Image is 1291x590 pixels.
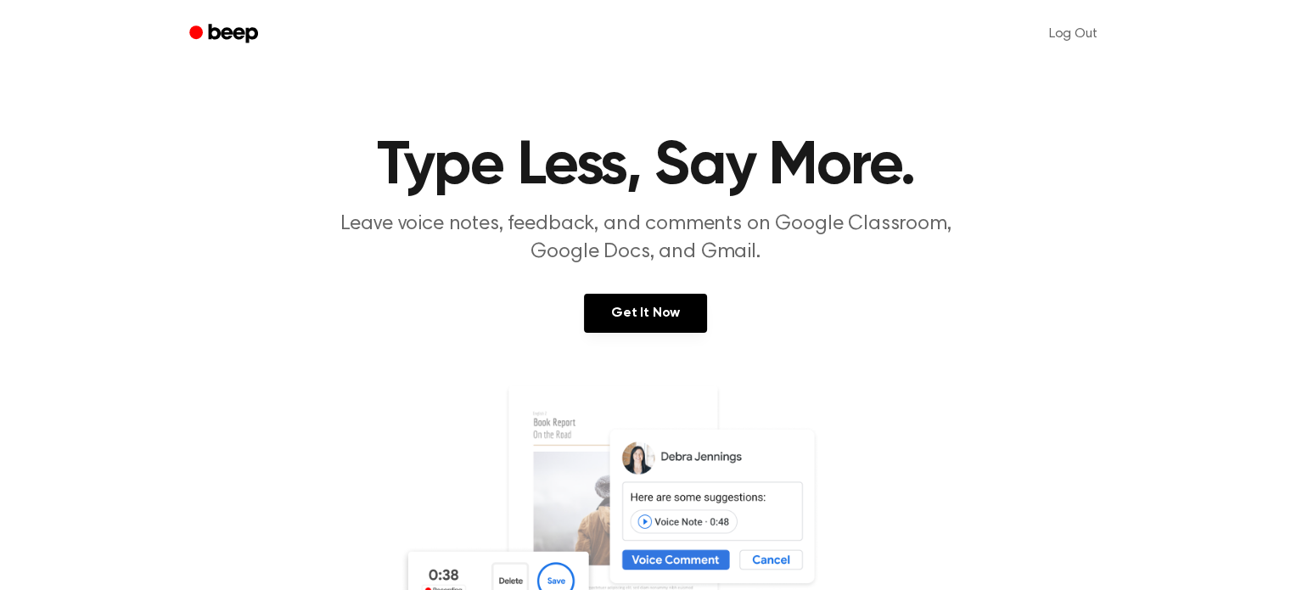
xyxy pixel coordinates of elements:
a: Get It Now [584,294,707,333]
h1: Type Less, Say More. [211,136,1081,197]
a: Log Out [1032,14,1114,54]
a: Beep [177,18,273,51]
p: Leave voice notes, feedback, and comments on Google Classroom, Google Docs, and Gmail. [320,211,972,267]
